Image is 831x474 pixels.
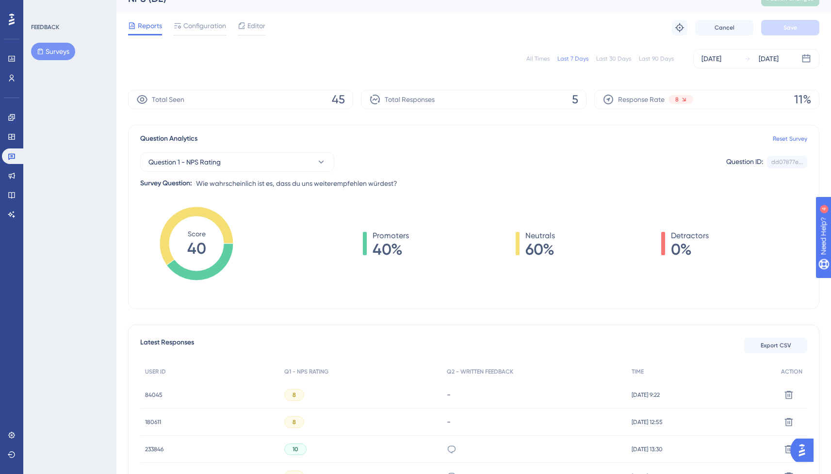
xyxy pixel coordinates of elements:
span: [DATE] 12:55 [632,418,663,426]
span: 5 [572,92,578,107]
div: Last 30 Days [596,55,631,63]
iframe: UserGuiding AI Assistant Launcher [790,436,819,465]
a: Reset Survey [773,135,807,143]
span: Total Responses [385,94,435,105]
button: Export CSV [744,338,807,353]
span: ACTION [781,368,802,376]
div: [DATE] [701,53,721,65]
span: Promoters [373,230,409,242]
div: Last 90 Days [639,55,674,63]
span: 10 [293,445,298,453]
div: Question ID: [726,156,763,168]
div: dd07877e... [771,158,803,166]
span: Cancel [715,24,734,32]
span: Export CSV [761,342,791,349]
span: 0% [671,242,709,257]
div: 4 [67,5,70,13]
tspan: Score [188,230,206,238]
span: Q2 - WRITTEN FEEDBACK [447,368,513,376]
div: [DATE] [759,53,779,65]
span: Editor [247,20,265,32]
span: Q1 - NPS RATING [284,368,328,376]
button: Cancel [695,20,753,35]
span: Wie wahrscheinlich ist es, dass du uns weiterempfehlen würdest? [196,178,397,189]
span: [DATE] 13:30 [632,445,663,453]
span: Response Rate [618,94,665,105]
button: Save [761,20,819,35]
span: Reports [138,20,162,32]
span: Save [783,24,797,32]
span: 180611 [145,418,161,426]
span: Question Analytics [140,133,197,145]
span: Configuration [183,20,226,32]
span: 11% [794,92,811,107]
span: Neutrals [525,230,555,242]
div: Survey Question: [140,178,192,189]
span: 60% [525,242,555,257]
span: USER ID [145,368,166,376]
div: - [447,390,622,399]
span: 8 [675,96,679,103]
span: Latest Responses [140,337,194,354]
span: 40% [373,242,409,257]
div: FEEDBACK [31,23,59,31]
div: Last 7 Days [557,55,588,63]
span: Total Seen [152,94,184,105]
button: Surveys [31,43,75,60]
div: - [447,417,622,426]
span: Need Help? [23,2,61,14]
span: Question 1 - NPS Rating [148,156,221,168]
span: 8 [293,391,296,399]
span: 84045 [145,391,163,399]
div: All Times [526,55,550,63]
tspan: 40 [187,239,206,258]
span: [DATE] 9:22 [632,391,660,399]
span: 8 [293,418,296,426]
span: TIME [632,368,644,376]
span: Detractors [671,230,709,242]
span: 45 [332,92,345,107]
button: Question 1 - NPS Rating [140,152,334,172]
span: 233846 [145,445,163,453]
